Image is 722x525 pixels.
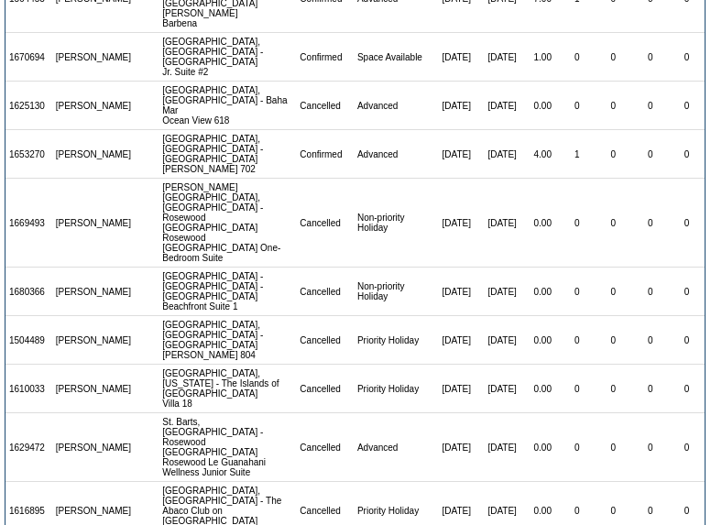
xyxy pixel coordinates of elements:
[434,413,478,482] td: [DATE]
[595,33,632,82] td: 0
[559,268,595,316] td: 0
[296,316,354,365] td: Cancelled
[478,82,526,130] td: [DATE]
[526,179,559,268] td: 0.00
[5,33,52,82] td: 1670694
[5,413,52,482] td: 1629472
[296,365,354,413] td: Cancelled
[296,413,354,482] td: Cancelled
[632,33,670,82] td: 0
[669,82,705,130] td: 0
[159,179,296,268] td: [PERSON_NAME][GEOGRAPHIC_DATA], [GEOGRAPHIC_DATA] - Rosewood [GEOGRAPHIC_DATA] Rosewood [GEOGRAPH...
[354,413,435,482] td: Advanced
[5,130,52,179] td: 1653270
[52,268,136,316] td: [PERSON_NAME]
[595,179,632,268] td: 0
[669,33,705,82] td: 0
[526,33,559,82] td: 1.00
[669,130,705,179] td: 0
[478,413,526,482] td: [DATE]
[669,268,705,316] td: 0
[354,316,435,365] td: Priority Holiday
[434,130,478,179] td: [DATE]
[354,179,435,268] td: Non-priority Holiday
[52,316,136,365] td: [PERSON_NAME]
[478,268,526,316] td: [DATE]
[296,179,354,268] td: Cancelled
[669,179,705,268] td: 0
[5,365,52,413] td: 1610033
[354,365,435,413] td: Priority Holiday
[478,130,526,179] td: [DATE]
[595,316,632,365] td: 0
[434,33,478,82] td: [DATE]
[478,365,526,413] td: [DATE]
[5,268,52,316] td: 1680366
[52,365,136,413] td: [PERSON_NAME]
[559,365,595,413] td: 0
[559,413,595,482] td: 0
[5,316,52,365] td: 1504489
[5,179,52,268] td: 1669493
[159,33,296,82] td: [GEOGRAPHIC_DATA], [GEOGRAPHIC_DATA] - [GEOGRAPHIC_DATA] Jr. Suite #2
[632,82,670,130] td: 0
[595,365,632,413] td: 0
[526,130,559,179] td: 4.00
[595,130,632,179] td: 0
[559,33,595,82] td: 0
[434,365,478,413] td: [DATE]
[595,82,632,130] td: 0
[434,316,478,365] td: [DATE]
[526,268,559,316] td: 0.00
[296,268,354,316] td: Cancelled
[296,82,354,130] td: Cancelled
[52,179,136,268] td: [PERSON_NAME]
[354,268,435,316] td: Non-priority Holiday
[669,316,705,365] td: 0
[434,82,478,130] td: [DATE]
[526,316,559,365] td: 0.00
[632,365,670,413] td: 0
[159,268,296,316] td: [GEOGRAPHIC_DATA] - [GEOGRAPHIC_DATA] - [GEOGRAPHIC_DATA] Beachfront Suite 1
[559,82,595,130] td: 0
[478,33,526,82] td: [DATE]
[559,130,595,179] td: 1
[52,82,136,130] td: [PERSON_NAME]
[632,316,670,365] td: 0
[159,316,296,365] td: [GEOGRAPHIC_DATA], [GEOGRAPHIC_DATA] - [GEOGRAPHIC_DATA] [PERSON_NAME] 804
[354,130,435,179] td: Advanced
[632,130,670,179] td: 0
[434,179,478,268] td: [DATE]
[52,33,136,82] td: [PERSON_NAME]
[526,413,559,482] td: 0.00
[159,130,296,179] td: [GEOGRAPHIC_DATA], [GEOGRAPHIC_DATA] - [GEOGRAPHIC_DATA] [PERSON_NAME] 702
[159,82,296,130] td: [GEOGRAPHIC_DATA], [GEOGRAPHIC_DATA] - Baha Mar Ocean View 618
[159,365,296,413] td: [GEOGRAPHIC_DATA], [US_STATE] - The Islands of [GEOGRAPHIC_DATA] Villa 18
[559,316,595,365] td: 0
[296,33,354,82] td: Confirmed
[559,179,595,268] td: 0
[632,413,670,482] td: 0
[526,82,559,130] td: 0.00
[478,316,526,365] td: [DATE]
[354,33,435,82] td: Space Available
[5,82,52,130] td: 1625130
[159,413,296,482] td: St. Barts, [GEOGRAPHIC_DATA] - Rosewood [GEOGRAPHIC_DATA] Rosewood Le Guanahani Wellness Junior S...
[52,130,136,179] td: [PERSON_NAME]
[526,365,559,413] td: 0.00
[632,268,670,316] td: 0
[669,365,705,413] td: 0
[434,268,478,316] td: [DATE]
[354,82,435,130] td: Advanced
[669,413,705,482] td: 0
[478,179,526,268] td: [DATE]
[632,179,670,268] td: 0
[595,268,632,316] td: 0
[296,130,354,179] td: Confirmed
[52,413,136,482] td: [PERSON_NAME]
[595,413,632,482] td: 0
